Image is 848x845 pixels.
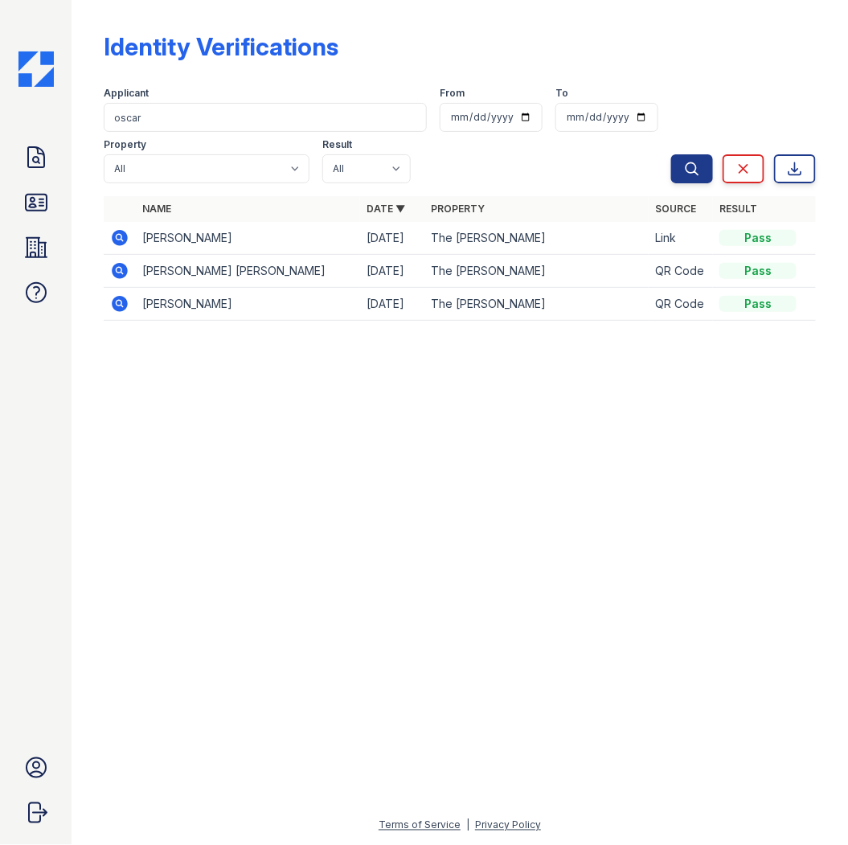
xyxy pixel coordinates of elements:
div: | [466,819,469,831]
label: Property [104,138,146,151]
td: The [PERSON_NAME] [424,255,649,288]
div: Identity Verifications [104,32,338,61]
a: Terms of Service [379,819,461,831]
div: Pass [719,230,797,246]
td: [PERSON_NAME] [136,222,360,255]
td: [PERSON_NAME] [136,288,360,321]
input: Search by name or phone number [104,103,427,132]
td: Link [649,222,713,255]
label: Result [322,138,352,151]
a: Name [142,203,171,215]
label: To [555,87,568,100]
img: CE_Icon_Blue-c292c112584629df590d857e76928e9f676e5b41ef8f769ba2f05ee15b207248.png [18,51,54,87]
td: [DATE] [360,222,424,255]
a: Source [655,203,696,215]
a: Property [431,203,485,215]
td: [PERSON_NAME] [PERSON_NAME] [136,255,360,288]
a: Date ▼ [367,203,405,215]
td: The [PERSON_NAME] [424,222,649,255]
div: Pass [719,263,797,279]
td: The [PERSON_NAME] [424,288,649,321]
td: [DATE] [360,255,424,288]
a: Result [719,203,757,215]
a: Privacy Policy [475,819,541,831]
td: QR Code [649,255,713,288]
td: QR Code [649,288,713,321]
div: Pass [719,296,797,312]
label: From [440,87,465,100]
label: Applicant [104,87,149,100]
td: [DATE] [360,288,424,321]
